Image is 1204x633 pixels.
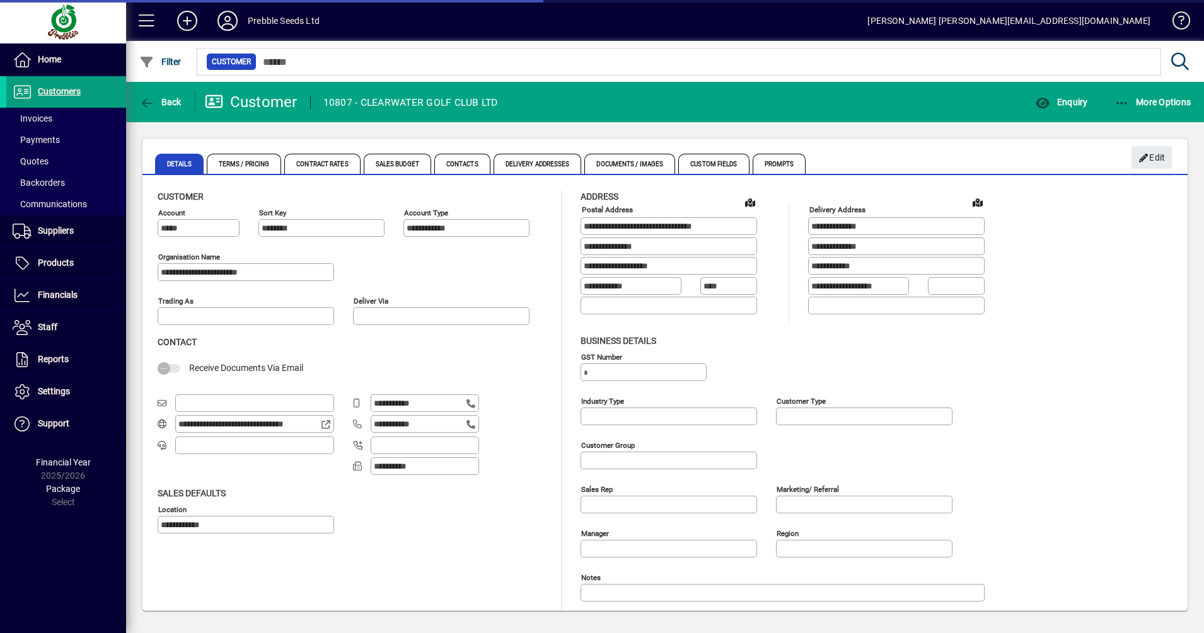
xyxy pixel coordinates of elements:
span: Customers [38,86,81,96]
app-page-header-button: Back [126,91,195,113]
a: View on map [968,192,988,212]
mat-label: Region [777,528,799,537]
mat-label: Deliver via [354,297,388,305]
span: Backorders [13,178,65,188]
div: 10807 - CLEARWATER GOLF CLUB LTD [323,93,498,113]
span: Contact [158,337,197,347]
mat-label: Organisation name [158,253,220,261]
span: Back [139,97,182,107]
button: Back [136,91,185,113]
span: Contacts [434,154,490,174]
span: Documents / Images [584,154,675,174]
mat-label: GST Number [581,352,622,361]
span: Home [38,54,61,64]
mat-label: Account [158,208,185,217]
span: Customer [158,191,204,202]
a: Settings [6,376,126,408]
mat-label: Notes [581,573,601,581]
span: Enquiry [1035,97,1087,107]
span: Address [581,191,618,202]
mat-label: Customer group [581,440,635,449]
span: Package [46,484,80,494]
span: Details [155,154,204,174]
span: Prompts [753,154,806,174]
span: Staff [38,322,57,332]
span: Payments [13,135,60,145]
span: Invoices [13,113,52,123]
mat-label: Trading as [158,297,194,305]
span: Communications [13,199,87,209]
span: Terms / Pricing [207,154,282,174]
span: More Options [1114,97,1191,107]
a: Quotes [6,151,126,172]
a: Support [6,408,126,440]
span: Custom Fields [678,154,749,174]
mat-label: Account Type [404,208,448,217]
button: Filter [136,50,185,73]
button: Enquiry [1032,91,1091,113]
span: Customer [212,55,251,68]
a: Products [6,248,126,279]
mat-label: Location [158,505,187,513]
a: Home [6,44,126,76]
span: Business details [581,336,656,346]
span: Sales Budget [364,154,431,174]
span: Support [38,418,69,428]
a: Suppliers [6,215,126,247]
button: Profile [207,9,248,32]
span: Edit [1138,147,1166,168]
span: Financials [38,290,78,300]
span: Settings [38,386,70,396]
span: Contract Rates [284,154,360,174]
span: Suppliers [38,225,74,236]
button: Add [167,9,207,32]
mat-label: Manager [581,528,609,537]
a: Knowledge Base [1163,3,1188,43]
button: Edit [1132,146,1172,169]
a: Payments [6,129,126,151]
mat-label: Sort key [259,208,286,217]
div: Prebble Seeds Ltd [248,11,320,31]
button: More Options [1111,91,1195,113]
span: Receive Documents Via Email [189,363,303,373]
span: Filter [139,57,182,67]
a: Staff [6,312,126,343]
mat-label: Marketing/ Referral [777,484,839,493]
a: Reports [6,344,126,375]
span: Products [38,258,74,268]
span: Delivery Addresses [494,154,582,174]
a: Financials [6,280,126,311]
a: Communications [6,193,126,215]
mat-label: Industry type [581,396,624,405]
span: Sales defaults [158,488,226,498]
a: Invoices [6,108,126,129]
mat-label: Customer type [777,396,826,405]
div: Customer [205,92,298,112]
span: Quotes [13,156,49,166]
a: Backorders [6,172,126,193]
a: View on map [740,192,760,212]
span: Reports [38,354,69,364]
mat-label: Sales rep [581,484,613,493]
div: [PERSON_NAME] [PERSON_NAME][EMAIL_ADDRESS][DOMAIN_NAME] [867,11,1150,31]
span: Financial Year [36,457,91,467]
